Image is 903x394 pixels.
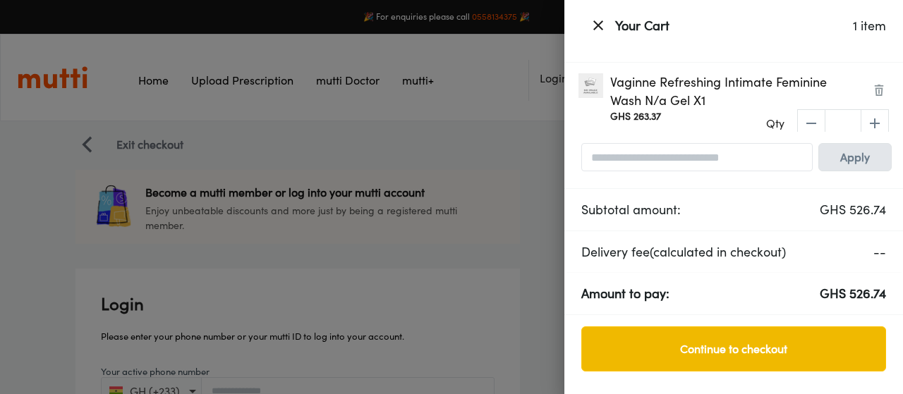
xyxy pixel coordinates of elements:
[820,200,886,219] p: GHS 526.74
[766,115,784,132] p: Qty
[581,242,840,261] p: Delivery fee (calculated in checkout)
[873,85,885,96] img: Remove Product
[578,73,603,98] img: Vaginne Refreshing Intimate Feminine Wash N/a Gel X1
[610,73,861,109] p: Vaginne Refreshing Intimate Feminine Wash N/a Gel X1
[861,109,889,137] span: increase
[615,16,669,35] p: Your Cart
[610,109,661,153] div: GHS 263.37
[853,16,886,35] p: 1 item
[581,326,886,371] button: Continue to checkout
[820,284,886,303] p: GHS 526.74
[596,339,871,359] span: Continue to checkout
[797,109,825,137] span: decrease
[873,242,886,261] p: --
[581,284,669,303] p: Amount to pay:
[581,200,681,219] p: Subtotal amount:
